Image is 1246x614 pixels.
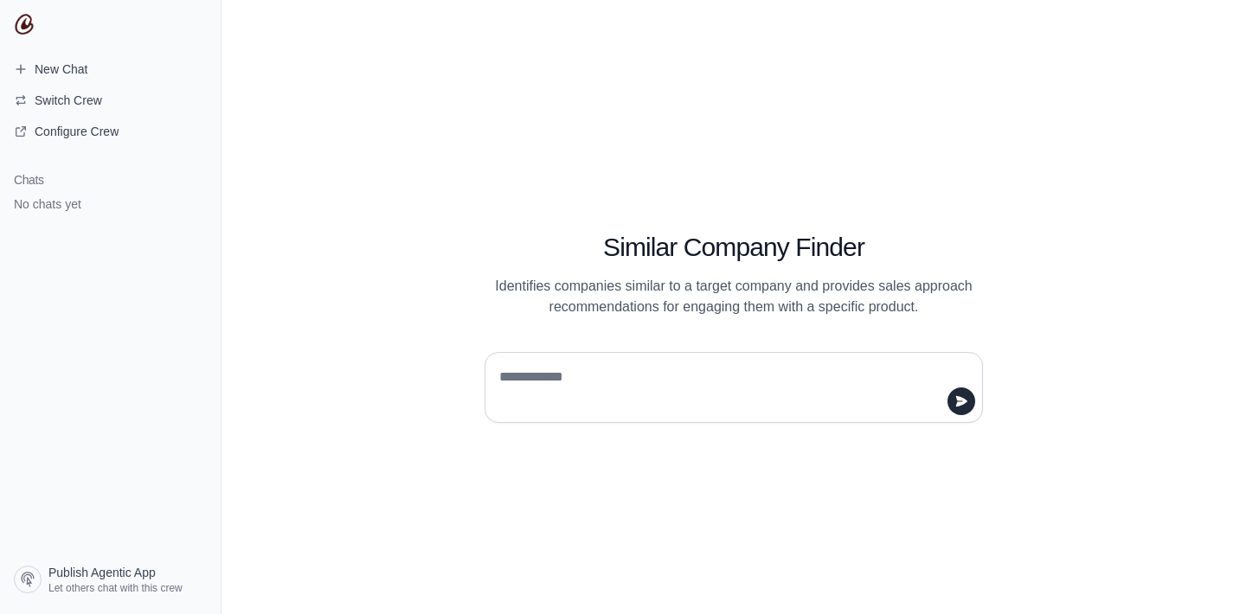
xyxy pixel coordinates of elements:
a: Configure Crew [7,118,214,145]
a: Publish Agentic App Let others chat with this crew [7,559,214,600]
span: Configure Crew [35,123,119,140]
p: Identifies companies similar to a target company and provides sales approach recommendations for ... [485,276,983,317]
button: Switch Crew [7,86,214,114]
a: New Chat [7,55,214,83]
h1: Similar Company Finder [485,232,983,263]
span: Publish Agentic App [48,564,156,581]
span: Let others chat with this crew [48,581,183,595]
img: CrewAI Logo [14,14,35,35]
span: Switch Crew [35,92,102,109]
span: New Chat [35,61,87,78]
